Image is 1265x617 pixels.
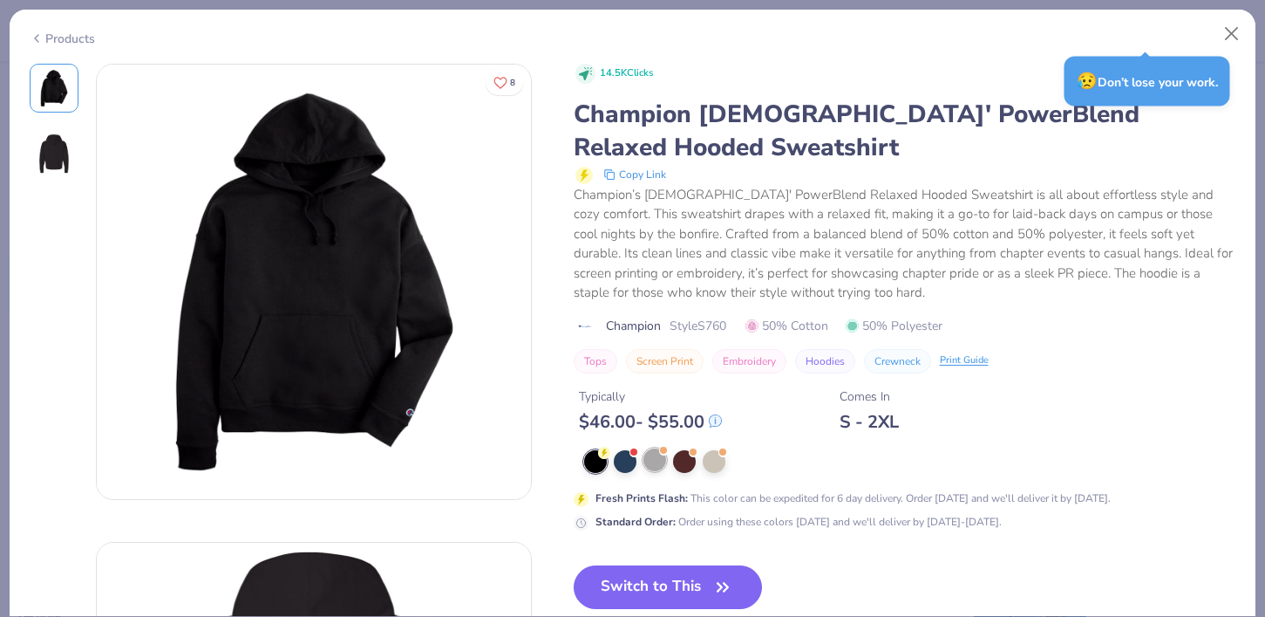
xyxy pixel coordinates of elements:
button: Tops [574,349,617,374]
img: Back [33,134,75,175]
strong: Standard Order : [595,515,676,529]
span: 8 [510,79,515,87]
button: Like [486,70,523,95]
button: Crewneck [864,349,931,374]
span: 😥 [1077,70,1098,93]
button: Switch to This [574,566,763,609]
div: Order using these colors [DATE] and we'll deliver by [DATE]-[DATE]. [595,514,1002,530]
button: copy to clipboard [598,164,671,185]
span: Champion [606,317,661,335]
button: Screen Print [626,349,704,374]
div: Don’t lose your work. [1064,57,1230,106]
button: Close [1215,17,1248,51]
div: $ 46.00 - $ 55.00 [579,411,722,433]
div: Comes In [840,387,899,406]
div: Products [30,30,95,48]
div: This color can be expedited for 6 day delivery. Order [DATE] and we'll deliver it by [DATE]. [595,490,1111,506]
div: S - 2XL [840,411,899,433]
button: Embroidery [712,349,786,374]
strong: Fresh Prints Flash : [595,491,688,505]
img: Front [33,67,75,109]
span: 50% Cotton [745,317,828,335]
img: Front [97,65,531,499]
button: Hoodies [795,349,855,374]
span: 50% Polyester [846,317,942,335]
div: Typically [579,387,722,406]
div: Print Guide [940,353,989,368]
span: Style S760 [670,317,726,335]
div: Champion’s [DEMOGRAPHIC_DATA]' PowerBlend Relaxed Hooded Sweatshirt is all about effortless style... [574,185,1236,303]
div: Champion [DEMOGRAPHIC_DATA]' PowerBlend Relaxed Hooded Sweatshirt [574,98,1236,164]
span: 14.5K Clicks [600,66,653,81]
img: brand logo [574,319,597,333]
